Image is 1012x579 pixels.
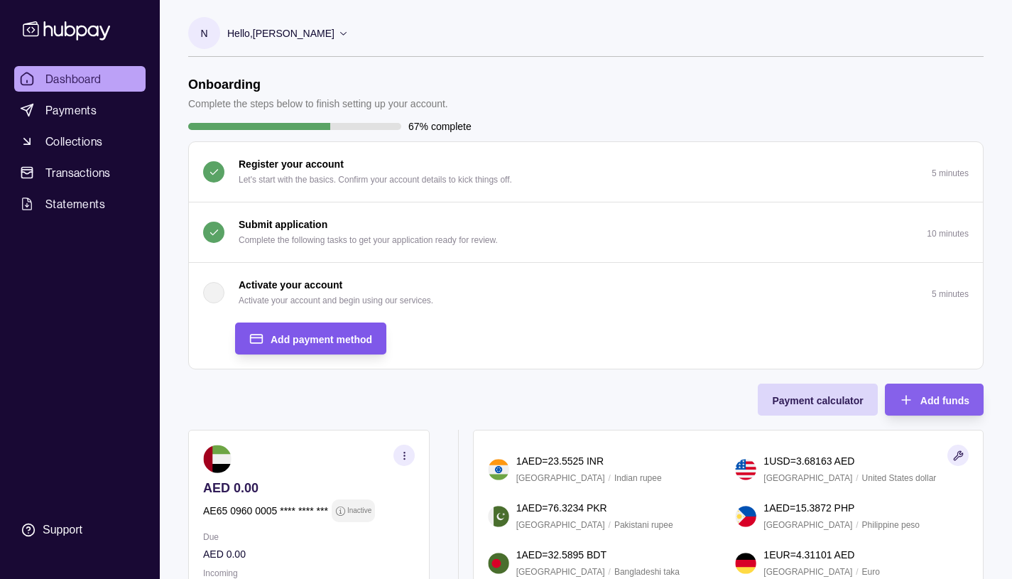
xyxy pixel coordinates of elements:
a: Support [14,515,146,545]
button: Payment calculator [758,384,877,416]
a: Payments [14,97,146,123]
img: bd [488,553,509,574]
button: Register your account Let's start with the basics. Confirm your account details to kick things of... [189,142,983,202]
p: / [609,470,611,486]
span: Transactions [45,164,111,181]
img: in [488,459,509,480]
p: 10 minutes [927,229,969,239]
a: Dashboard [14,66,146,92]
button: Add funds [885,384,984,416]
img: de [735,553,756,574]
p: / [609,517,611,533]
span: Add payment method [271,334,372,345]
h1: Onboarding [188,77,448,92]
button: Add payment method [235,323,386,355]
p: Complete the steps below to finish setting up your account. [188,96,448,112]
img: ph [735,506,756,527]
img: pk [488,506,509,527]
button: Activate your account Activate your account and begin using our services.5 minutes [189,263,983,323]
p: 5 minutes [932,289,969,299]
p: 1 AED = 76.3234 PKR [516,500,607,516]
p: 1 AED = 23.5525 INR [516,453,604,469]
p: Inactive [347,503,371,519]
p: Hello, [PERSON_NAME] [227,26,334,41]
span: Payment calculator [772,395,863,406]
span: Add funds [920,395,969,406]
p: 67% complete [408,119,472,134]
p: Register your account [239,156,344,172]
p: Complete the following tasks to get your application ready for review. [239,232,498,248]
p: 1 USD = 3.68163 AED [763,453,854,469]
a: Statements [14,191,146,217]
p: AED 0.00 [203,480,415,496]
p: AED 0.00 [203,546,415,562]
p: Indian rupee [614,470,662,486]
p: / [856,470,858,486]
p: 1 AED = 32.5895 BDT [516,547,606,563]
p: [GEOGRAPHIC_DATA] [763,517,852,533]
p: 1 EUR = 4.31101 AED [763,547,854,563]
p: Due [203,529,415,545]
p: Activate your account and begin using our services. [239,293,433,308]
p: N [200,26,207,41]
span: Statements [45,195,105,212]
div: Activate your account Activate your account and begin using our services.5 minutes [189,323,983,369]
span: Payments [45,102,97,119]
p: [GEOGRAPHIC_DATA] [516,470,605,486]
p: [GEOGRAPHIC_DATA] [516,517,605,533]
span: Collections [45,133,102,150]
p: 1 AED = 15.3872 PHP [763,500,854,516]
span: Dashboard [45,70,102,87]
a: Collections [14,129,146,154]
img: ae [203,445,232,473]
p: Pakistani rupee [614,517,673,533]
img: us [735,459,756,480]
a: Transactions [14,160,146,185]
p: Let's start with the basics. Confirm your account details to kick things off. [239,172,512,188]
button: Submit application Complete the following tasks to get your application ready for review.10 minutes [189,202,983,262]
p: [GEOGRAPHIC_DATA] [763,470,852,486]
p: Activate your account [239,277,342,293]
div: Support [43,522,82,538]
p: / [856,517,858,533]
p: Submit application [239,217,327,232]
p: United States dollar [862,470,937,486]
p: 5 minutes [932,168,969,178]
p: Philippine peso [862,517,920,533]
